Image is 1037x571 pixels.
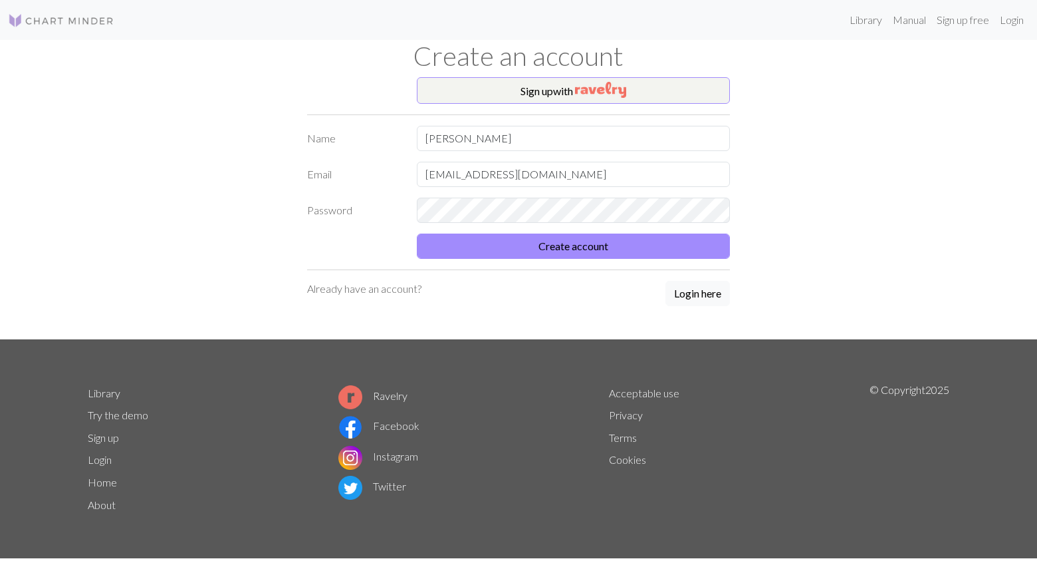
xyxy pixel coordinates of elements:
a: Login [994,7,1029,33]
a: Terms [609,431,637,444]
a: Facebook [338,419,419,432]
a: Twitter [338,480,406,492]
p: © Copyright 2025 [869,382,949,516]
a: Sign up free [931,7,994,33]
img: Logo [8,13,114,29]
a: Acceptable use [609,387,679,399]
a: Library [844,7,887,33]
a: Sign up [88,431,119,444]
a: Login here [665,281,730,307]
a: Privacy [609,409,643,421]
a: Home [88,476,117,488]
a: Manual [887,7,931,33]
a: Cookies [609,453,646,466]
img: Instagram logo [338,446,362,470]
a: Login [88,453,112,466]
a: Library [88,387,120,399]
a: Try the demo [88,409,148,421]
button: Create account [417,234,730,259]
button: Sign upwith [417,77,730,104]
label: Email [299,162,409,187]
h1: Create an account [80,40,957,72]
p: Already have an account? [307,281,421,297]
a: Instagram [338,450,418,463]
label: Name [299,126,409,151]
a: About [88,498,116,511]
button: Login here [665,281,730,306]
img: Facebook logo [338,415,362,439]
img: Twitter logo [338,476,362,500]
img: Ravelry [575,82,626,98]
a: Ravelry [338,389,407,402]
label: Password [299,198,409,223]
img: Ravelry logo [338,385,362,409]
